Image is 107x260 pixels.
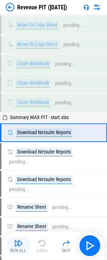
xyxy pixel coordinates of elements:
[55,61,76,67] div: pending...
[16,222,48,231] div: Rename Sheet
[16,98,50,107] div: Close Workbook
[7,237,30,254] button: Run All
[62,249,71,253] div: Skip
[16,79,50,88] div: Close Workbook
[14,239,23,247] img: Run All
[16,175,72,184] div: Download Netsuite Reports
[16,148,72,156] div: Download Netsuite Reports
[10,114,69,120] span: Summary MAX PIT - start.xlsx
[17,4,67,11] div: Revenue PIT ([DATE])
[63,42,84,47] div: pending...
[55,81,76,86] div: pending...
[84,240,96,251] img: Main button
[6,3,14,11] img: Back
[9,187,29,192] div: pending...
[16,60,50,68] div: Close Workbook
[52,224,73,230] div: pending...
[83,4,89,10] img: Support
[10,249,26,253] div: Run All
[62,239,70,247] img: Skip
[16,128,72,137] div: Download Netsuite Reports
[93,3,101,11] img: Settings menu
[16,40,59,49] div: Move Or Copy Sheet
[55,100,76,105] div: pending...
[16,203,48,212] div: Rename Sheet
[52,205,73,210] div: pending...
[63,23,84,28] div: pending...
[55,237,78,254] button: Skip
[16,21,59,29] div: Move Or Copy Sheet
[9,159,29,165] div: pending...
